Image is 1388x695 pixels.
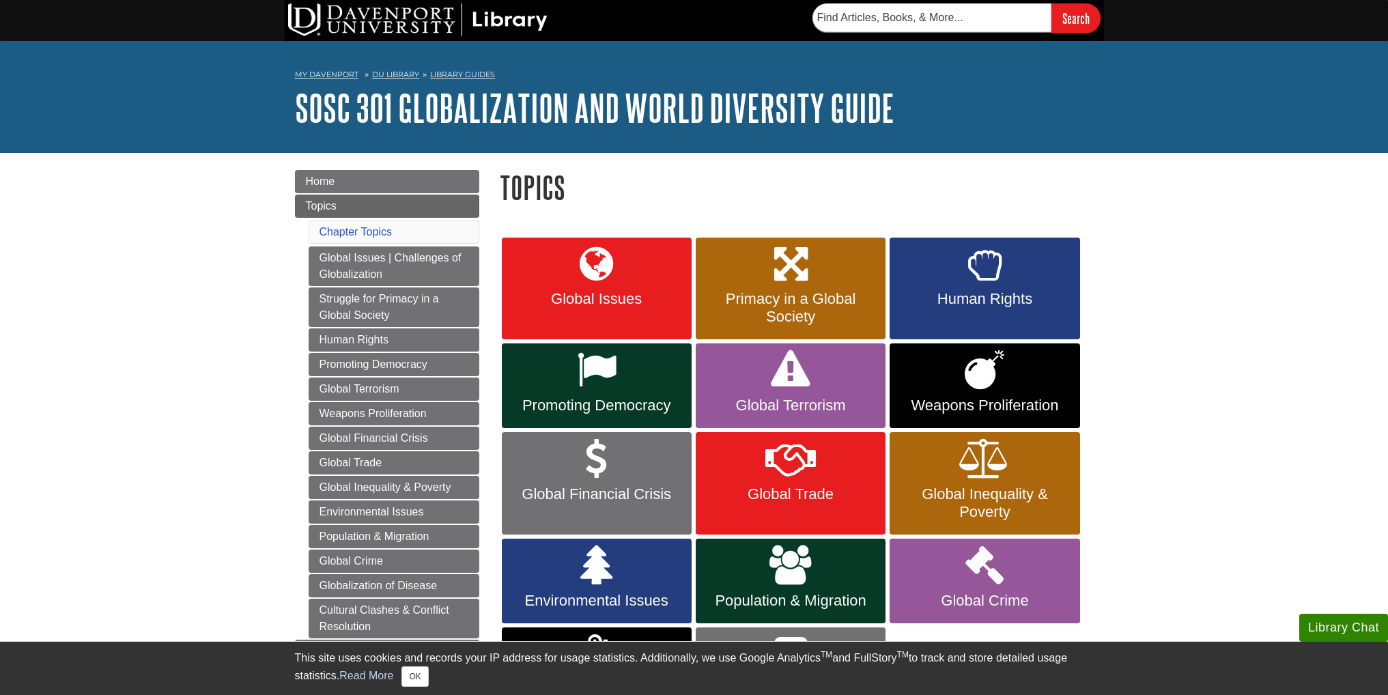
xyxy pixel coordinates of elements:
[502,539,692,623] a: Environmental Issues
[502,238,692,340] a: Global Issues
[890,238,1079,340] a: Human Rights
[309,500,479,524] a: Environmental Issues
[1299,614,1388,642] button: Library Chat
[320,226,392,238] a: Chapter Topics
[295,66,1094,87] nav: breadcrumb
[890,343,1079,428] a: Weapons Proliferation
[309,402,479,425] a: Weapons Proliferation
[309,378,479,401] a: Global Terrorism
[500,170,1094,205] h1: Topics
[306,200,337,212] span: Topics
[295,170,479,193] a: Home
[309,353,479,376] a: Promoting Democracy
[812,3,1051,32] input: Find Articles, Books, & More...
[339,670,393,681] a: Read More
[706,592,875,610] span: Population & Migration
[295,650,1094,687] div: This site uses cookies and records your IP address for usage statistics. Additionally, we use Goo...
[430,70,495,79] a: Library Guides
[295,87,894,129] a: SOSC 301 Globalization and World Diversity Guide
[512,592,681,610] span: Environmental Issues
[309,451,479,474] a: Global Trade
[706,397,875,414] span: Global Terrorism
[502,432,692,535] a: Global Financial Crisis
[512,485,681,503] span: Global Financial Crisis
[696,432,886,535] a: Global Trade
[309,525,479,548] a: Population & Migration
[706,485,875,503] span: Global Trade
[309,550,479,573] a: Global Crime
[295,69,358,81] a: My Davenport
[401,666,428,687] button: Close
[309,599,479,638] a: Cultural Clashes & Conflict Resolution
[512,290,681,308] span: Global Issues
[502,343,692,428] a: Promoting Democracy
[372,70,419,79] a: DU Library
[309,287,479,327] a: Struggle for Primacy in a Global Society
[306,175,335,187] span: Home
[696,539,886,623] a: Population & Migration
[512,397,681,414] span: Promoting Democracy
[309,574,479,597] a: Globalization of Disease
[309,427,479,450] a: Global Financial Crisis
[295,195,479,218] a: Topics
[900,485,1069,521] span: Global Inequality & Poverty
[309,476,479,499] a: Global Inequality & Poverty
[288,3,548,36] img: DU Library
[309,246,479,286] a: Global Issues | Challenges of Globalization
[706,290,875,326] span: Primacy in a Global Society
[890,432,1079,535] a: Global Inequality & Poverty
[309,328,479,352] a: Human Rights
[696,238,886,340] a: Primacy in a Global Society
[900,290,1069,308] span: Human Rights
[897,650,909,659] sup: TM
[821,650,832,659] sup: TM
[900,592,1069,610] span: Global Crime
[900,397,1069,414] span: Weapons Proliferation
[1051,3,1101,33] input: Search
[295,640,479,663] a: Assignments
[696,343,886,428] a: Global Terrorism
[890,539,1079,623] a: Global Crime
[812,3,1101,33] form: Searches DU Library's articles, books, and more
